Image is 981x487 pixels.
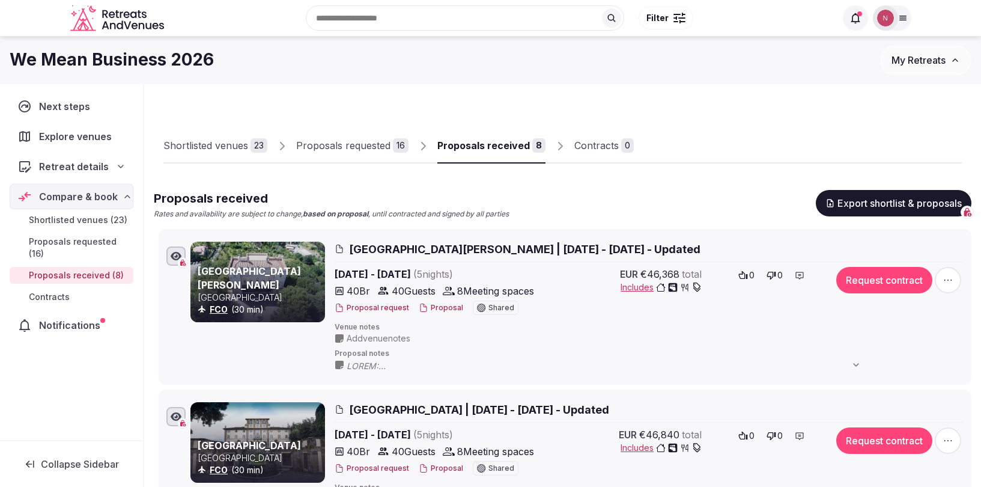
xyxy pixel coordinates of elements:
span: ( 5 night s ) [413,268,453,280]
div: 8 [532,138,545,153]
a: Proposals received8 [437,129,545,164]
span: €46,368 [640,267,679,281]
a: Explore venues [10,124,133,149]
button: Includes [621,281,702,293]
span: Explore venues [39,129,117,144]
div: Contracts [574,138,619,153]
p: [GEOGRAPHIC_DATA] [198,452,323,464]
button: Proposal [419,464,463,474]
div: Shortlisted venues [163,138,248,153]
span: Filter [646,12,669,24]
div: 16 [393,138,408,153]
span: Retreat details [39,159,109,174]
span: total [682,267,702,281]
button: Includes [621,442,702,454]
a: Contracts [10,289,133,305]
span: Shared [488,465,514,472]
span: EUR [619,427,637,442]
div: 23 [251,138,267,153]
span: LOREM: Ipsu Dolor Sitam Consecte adi e. 75 seddo ei tempo, in utlab: 7) e. 96 dolor mag aliquae a... [347,360,873,372]
a: Visit the homepage [70,5,166,32]
span: Compare & book [39,189,118,204]
span: 0 [749,430,755,442]
div: (30 min) [198,304,323,316]
button: Proposal request [335,464,409,474]
span: Collapse Sidebar [41,458,119,470]
button: Request contract [836,267,932,293]
span: 0 [777,269,783,281]
p: Rates and availability are subject to change, , until contracted and signed by all parties [154,209,509,219]
button: 0 [735,267,758,284]
span: Notifications [39,318,105,332]
a: Contracts0 [574,129,634,164]
span: [DATE] - [DATE] [335,427,546,442]
a: Shortlisted venues (23) [10,212,133,228]
span: Next steps [39,99,95,114]
button: Proposal [419,303,463,313]
span: Proposals received (8) [29,269,124,281]
button: Request contract [836,427,932,454]
span: total [682,427,702,442]
span: Proposal notes [335,349,964,359]
a: FCO [210,304,228,314]
button: 0 [763,267,786,284]
span: €46,840 [639,427,679,442]
div: Proposals received [437,138,530,153]
span: 8 Meeting spaces [457,284,534,298]
div: (30 min) [198,464,323,476]
span: 8 Meeting spaces [457,444,534,459]
strong: based on proposal [303,209,368,218]
button: My Retreats [880,45,971,75]
span: EUR [620,267,638,281]
span: [GEOGRAPHIC_DATA][PERSON_NAME] | [DATE] - [DATE] - Updated [349,242,700,257]
a: FCO [210,465,228,475]
button: 0 [735,427,758,444]
span: Contracts [29,291,70,303]
svg: Retreats and Venues company logo [70,5,166,32]
button: Collapse Sidebar [10,451,133,477]
a: Next steps [10,94,133,119]
span: [DATE] - [DATE] [335,267,546,281]
button: 0 [763,427,786,444]
span: 40 Guests [392,284,436,298]
span: My Retreats [891,54,946,66]
span: 0 [749,269,755,281]
p: [GEOGRAPHIC_DATA] [198,292,323,304]
span: [GEOGRAPHIC_DATA] | [DATE] - [DATE] - Updated [349,402,609,417]
span: Shortlisted venues (23) [29,214,127,226]
span: 40 Br [347,284,370,298]
span: Proposals requested (16) [29,236,129,260]
a: Shortlisted venues23 [163,129,267,164]
span: ( 5 night s ) [413,429,453,441]
span: Venue notes [335,322,964,332]
img: Nathalia Bilotti [877,10,894,26]
button: Proposal request [335,303,409,313]
span: 40 Br [347,444,370,459]
div: Proposals requested [296,138,390,153]
button: Export shortlist & proposals [816,190,971,216]
h2: Proposals received [154,190,509,207]
a: Proposals requested16 [296,129,408,164]
button: Filter [639,7,693,29]
span: Add venue notes [347,332,410,345]
a: [GEOGRAPHIC_DATA] [198,440,301,452]
h1: We Mean Business 2026 [10,48,214,72]
span: 40 Guests [392,444,436,459]
a: Notifications [10,313,133,338]
a: Proposals received (8) [10,267,133,284]
a: Proposals requested (16) [10,233,133,262]
div: 0 [621,138,634,153]
span: 0 [777,430,783,442]
a: [GEOGRAPHIC_DATA][PERSON_NAME] [198,265,301,290]
span: Shared [488,304,514,311]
